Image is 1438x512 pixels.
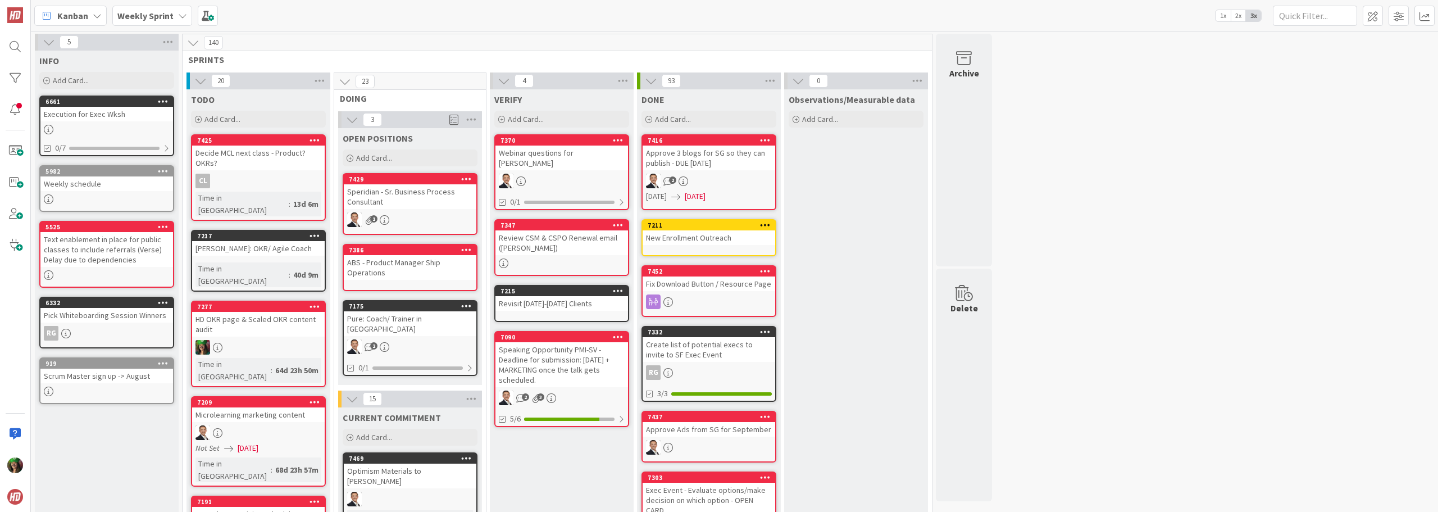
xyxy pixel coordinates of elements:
[7,7,23,23] img: Visit kanbanzone.com
[45,223,173,231] div: 5525
[495,342,628,387] div: Speaking Opportunity PMI-SV - Deadline for submission: [DATE] + MARKETING once the talk gets sche...
[643,440,775,455] div: SL
[197,232,325,240] div: 7217
[192,425,325,440] div: SL
[495,174,628,188] div: SL
[192,135,325,146] div: 7425
[344,492,476,506] div: SL
[40,176,173,191] div: Weekly schedule
[40,359,173,383] div: 919Scrum Master sign up -> August
[344,454,476,488] div: 7469Optimism Materials to [PERSON_NAME]
[641,219,776,256] a: 7211New Enrollment Outreach
[192,241,325,256] div: [PERSON_NAME]: OKR/ Agile Coach
[343,244,477,291] a: 7386ABS - Product Manager Ship Operations
[45,167,173,175] div: 5982
[349,455,476,463] div: 7469
[57,9,88,22] span: Kanban
[40,369,173,383] div: Scrum Master sign up -> August
[271,464,272,476] span: :
[643,220,775,245] div: 7211New Enrollment Outreach
[40,97,173,107] div: 6661
[643,327,775,337] div: 7332
[495,332,628,342] div: 7090
[192,302,325,312] div: 7277
[494,134,629,210] a: 7370Webinar questions for [PERSON_NAME]SL0/1
[195,443,220,453] i: Not Set
[344,454,476,464] div: 7469
[344,174,476,184] div: 7429
[192,397,325,422] div: 7209Microlearning marketing content
[643,337,775,362] div: Create list of potential execs to invite to SF Exec Event
[500,333,628,341] div: 7090
[192,497,325,507] div: 7191
[192,312,325,337] div: HD OKR page & Scaled OKR content audit
[272,364,321,377] div: 64d 23h 50m
[789,94,915,105] span: Observations/Measurable data
[344,184,476,209] div: Speridian - Sr. Business Process Consultant
[495,135,628,146] div: 7370
[238,442,258,454] span: [DATE]
[950,301,978,315] div: Delete
[39,297,174,348] a: 6332Pick Whiteboarding Session WinnersRG
[344,245,476,255] div: 7386
[648,413,775,421] div: 7437
[192,174,325,188] div: CL
[45,299,173,307] div: 6332
[495,220,628,255] div: 7347Review CSM & CSPO Renewal email ([PERSON_NAME])
[40,222,173,267] div: 5525Text enablement in place for public classes to include referrals (Verse) Delay due to depende...
[657,388,668,400] span: 3/3
[191,134,326,221] a: 7425Decide MCL next class - Product? OKRs?CLTime in [GEOGRAPHIC_DATA]:13d 6m
[643,146,775,170] div: Approve 3 blogs for SG so they can publish - DUE [DATE]
[192,231,325,256] div: 7217[PERSON_NAME]: OKR/ Agile Coach
[495,296,628,311] div: Revisit [DATE]-[DATE] Clients
[290,198,321,210] div: 13d 6m
[643,220,775,230] div: 7211
[343,133,413,144] span: OPEN POSITIONS
[343,412,441,423] span: CURRENT COMMITMENT
[192,302,325,337] div: 7277HD OKR page & Scaled OKR content audit
[44,326,58,341] div: RG
[495,135,628,170] div: 7370Webinar questions for [PERSON_NAME]
[192,231,325,241] div: 7217
[55,142,66,154] span: 0/7
[192,146,325,170] div: Decide MCL next class - Product? OKRs?
[685,191,706,202] span: [DATE]
[349,175,476,183] div: 7429
[643,230,775,245] div: New Enrollment Outreach
[40,326,173,341] div: RG
[648,221,775,229] div: 7211
[495,220,628,230] div: 7347
[643,277,775,291] div: Fix Download Button / Resource Page
[643,473,775,483] div: 7303
[643,174,775,188] div: SL
[195,425,210,440] img: SL
[949,66,979,80] div: Archive
[643,266,775,291] div: 7452Fix Download Button / Resource Page
[494,331,629,427] a: 7090Speaking Opportunity PMI-SV - Deadline for submission: [DATE] + MARKETING once the talk gets ...
[510,413,521,425] span: 5/6
[7,489,23,505] img: avatar
[191,301,326,387] a: 7277HD OKR page & Scaled OKR content auditSLTime in [GEOGRAPHIC_DATA]:64d 23h 50m
[192,397,325,407] div: 7209
[7,457,23,473] img: SL
[662,74,681,88] span: 93
[211,74,230,88] span: 20
[500,137,628,144] div: 7370
[643,266,775,277] div: 7452
[347,339,362,354] img: SL
[643,365,775,380] div: RG
[349,246,476,254] div: 7386
[60,35,79,49] span: 5
[195,340,210,355] img: SL
[271,364,272,377] span: :
[344,464,476,488] div: Optimism Materials to [PERSON_NAME]
[643,422,775,437] div: Approve Ads from SG for September
[358,362,369,374] span: 0/1
[289,198,290,210] span: :
[646,174,661,188] img: SL
[494,285,629,322] a: 7215Revisit [DATE]-[DATE] Clients
[39,221,174,288] a: 5525Text enablement in place for public classes to include referrals (Verse) Delay due to depende...
[344,212,476,227] div: SL
[192,340,325,355] div: SL
[499,174,513,188] img: SL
